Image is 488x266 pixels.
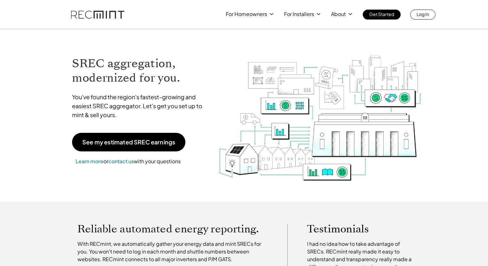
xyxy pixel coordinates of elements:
[72,157,184,165] p: or with your questions
[77,240,268,263] p: With RECmint, we automatically gather your energy data and mint SRECs for you. You won't need to ...
[307,224,403,234] p: Testimonials
[331,10,346,19] p: About
[77,224,268,234] p: Reliable automated energy reporting.
[363,10,401,20] a: Get Started
[284,10,314,19] p: For Installers
[82,139,175,145] p: See my estimated SREC earnings
[108,158,134,165] a: contact us
[410,10,435,20] a: Log In
[218,39,422,182] img: RECmint value cycle
[72,133,185,151] a: See my estimated SREC earnings
[72,56,208,85] h1: SREC aggregation, modernized for you.
[226,10,267,19] p: For Homeowners
[76,158,103,165] a: Learn more
[369,10,394,19] p: Get Started
[72,93,208,119] p: You've found the region's fastest-growing and easiest SREC aggregator. Let's get you set up to mi...
[417,10,429,19] p: Log In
